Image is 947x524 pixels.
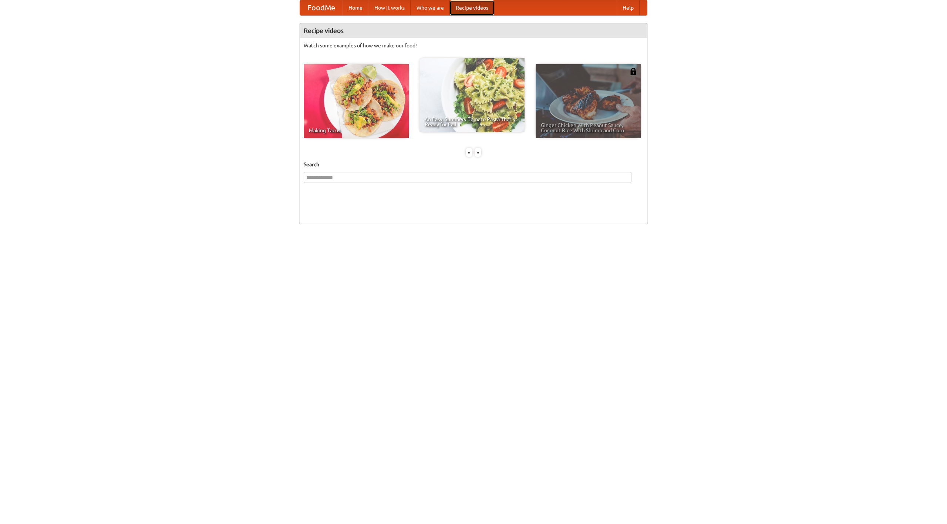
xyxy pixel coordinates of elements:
a: How it works [368,0,411,15]
a: Home [343,0,368,15]
a: Who we are [411,0,450,15]
span: An Easy, Summery Tomato Pasta That's Ready for Fall [425,117,519,127]
img: 483408.png [630,68,637,75]
h5: Search [304,161,643,168]
a: FoodMe [300,0,343,15]
a: Help [617,0,640,15]
div: « [466,148,472,157]
span: Making Tacos [309,128,404,133]
h4: Recipe videos [300,23,647,38]
div: » [475,148,481,157]
p: Watch some examples of how we make our food! [304,42,643,49]
a: Recipe videos [450,0,494,15]
a: Making Tacos [304,64,409,138]
a: An Easy, Summery Tomato Pasta That's Ready for Fall [419,58,525,132]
